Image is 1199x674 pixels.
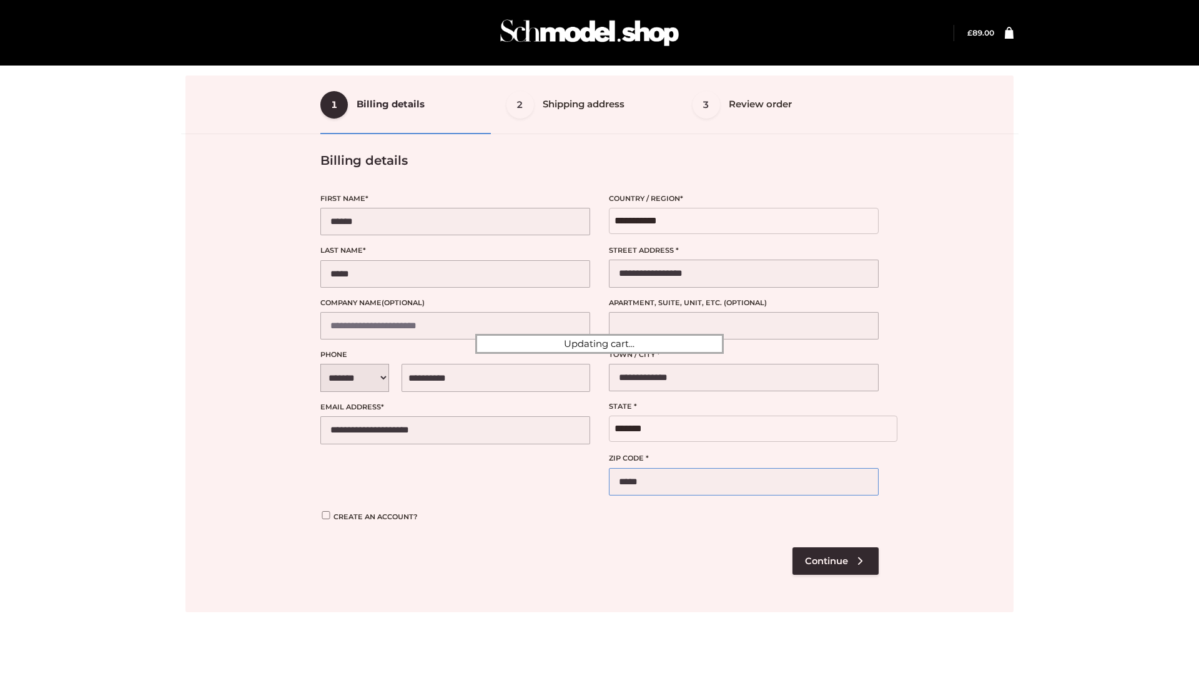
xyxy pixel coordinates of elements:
div: Updating cart... [475,334,724,354]
bdi: 89.00 [967,28,994,37]
img: Schmodel Admin 964 [496,8,683,57]
a: £89.00 [967,28,994,37]
span: £ [967,28,972,37]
